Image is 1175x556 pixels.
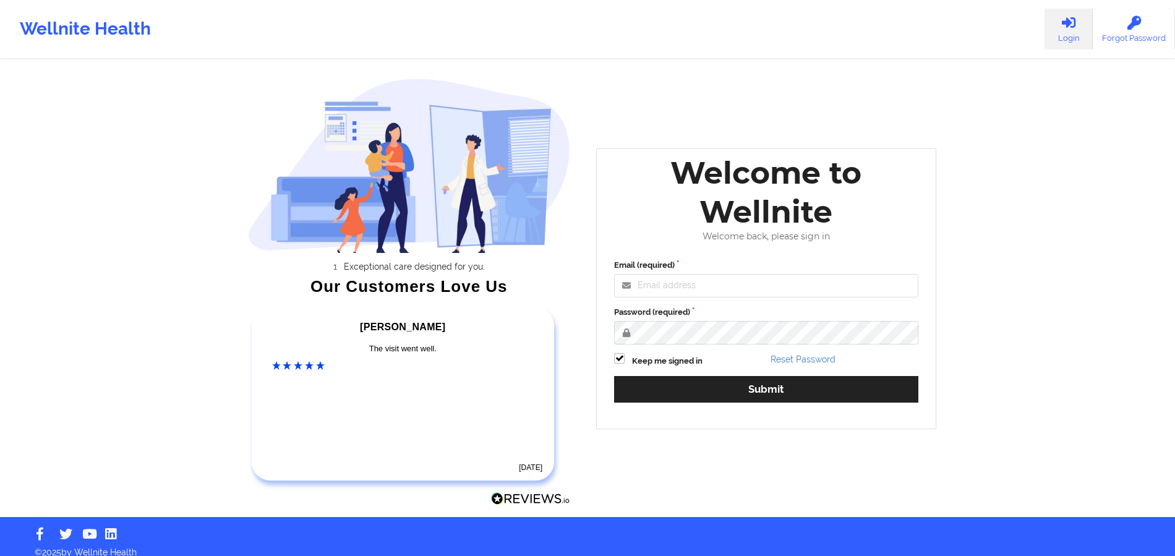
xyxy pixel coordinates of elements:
[771,354,835,364] a: Reset Password
[360,322,445,332] span: [PERSON_NAME]
[605,153,927,231] div: Welcome to Wellnite
[632,355,703,367] label: Keep me signed in
[272,343,534,355] div: The visit went well.
[614,259,918,272] label: Email (required)
[1093,9,1175,49] a: Forgot Password
[614,274,918,297] input: Email address
[614,306,918,319] label: Password (required)
[258,262,570,272] li: Exceptional care designed for you.
[491,492,570,508] a: Reviews.io Logo
[605,231,927,242] div: Welcome back, please sign in
[519,463,542,472] time: [DATE]
[248,280,571,293] div: Our Customers Love Us
[491,492,570,505] img: Reviews.io Logo
[614,376,918,403] button: Submit
[248,78,571,253] img: wellnite-auth-hero_200.c722682e.png
[1045,9,1093,49] a: Login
